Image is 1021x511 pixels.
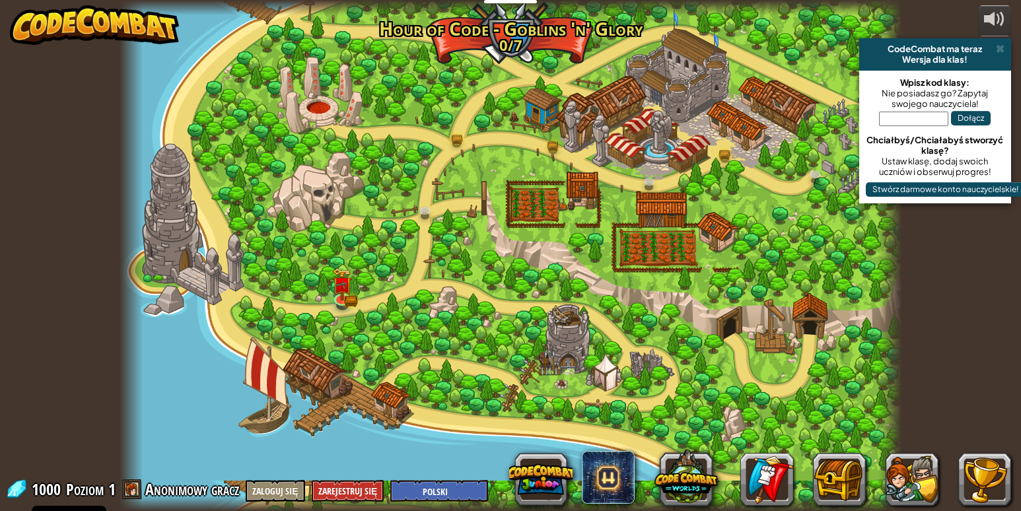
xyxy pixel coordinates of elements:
img: portrait.png [336,281,348,289]
button: Dołącz [951,111,991,125]
div: Wpisz kod klasy: [866,77,1004,88]
div: Nie posiadasz go? Zapytaj swojego nauczyciela! [866,88,1004,109]
img: level-banner-unlock.png [332,268,352,300]
span: Anonimowy gracz [145,479,239,500]
div: Wersja dla klas! [864,54,1006,65]
img: CodeCombat - Learn how to code by playing a game [10,5,179,45]
button: Dopasuj głośność [978,5,1011,36]
div: Chciałbyś/Chciałabyś stworzyć klasę? [866,135,1004,156]
span: 1 [108,479,116,500]
div: Ustaw klasę, dodaj swoich uczniów i obserwuj progres! [866,156,1004,177]
div: CodeCombat ma teraz [864,44,1006,54]
button: Zaloguj się [246,480,305,502]
span: 1000 [32,479,65,500]
button: Zarejestruj się [312,480,384,502]
span: Poziom [66,479,104,500]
